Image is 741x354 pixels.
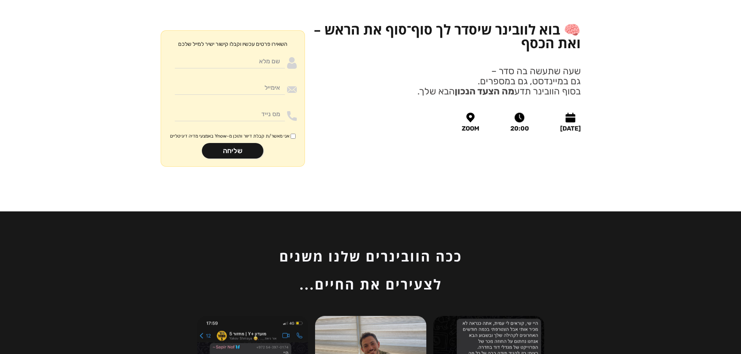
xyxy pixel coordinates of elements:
[161,30,305,167] form: Moneywithdirection
[291,134,296,139] input: אני מאשר/ת קבלת דיוור ותוכן מ-Ynow באמצעי מדיה דיגיטליים
[462,126,479,132] div: ZOOM
[510,126,529,132] div: 20:00
[175,80,285,95] input: אימייל
[178,38,287,50] p: השאירו פרטים עכשיו וקבלו קישור ישיר למייל שלכם
[202,143,263,159] input: שליחה
[560,126,581,132] div: [DATE]
[313,23,581,50] h1: 🧠 בוא לוובינר שיסדר לך סוף־סוף את הראש – ואת הכסף
[175,54,285,68] input: שם מלא
[170,133,289,139] span: אני מאשר/ת קבלת דיוור ותוכן מ-Ynow באמצעי מדיה דיגיטליים
[455,86,514,97] strong: מה הצעד הנכון
[417,66,581,96] p: שעה שתעשה בה סדר – גם במיינדסט, גם במספרים. בסוף הוובינר תדע הבא שלך.
[175,106,285,121] input: מס נייד
[254,242,487,298] h2: ככה הוובינרים שלנו משנים לצעירים את החיים...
